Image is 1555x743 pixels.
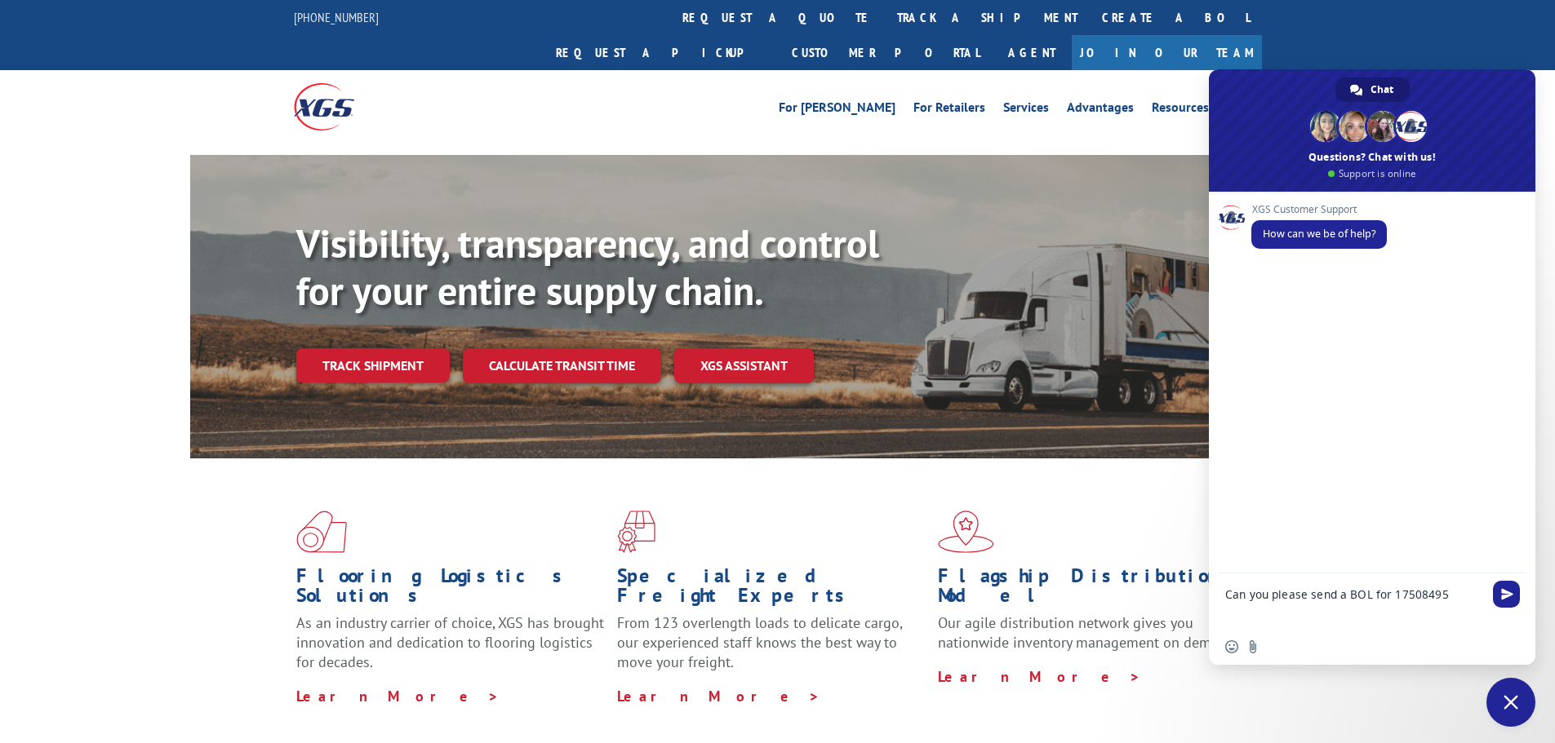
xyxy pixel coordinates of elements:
[463,348,661,383] a: Calculate transit time
[1067,101,1134,119] a: Advantages
[1225,573,1486,629] textarea: Compose your message...
[617,566,926,613] h1: Specialized Freight Experts
[1225,640,1238,653] span: Insert an emoji
[296,566,605,613] h1: Flooring Logistics Solutions
[1152,101,1209,119] a: Resources
[1371,77,1393,102] span: Chat
[1003,101,1049,119] a: Services
[296,218,879,316] b: Visibility, transparency, and control for your entire supply chain.
[1335,77,1410,102] a: Chat
[1263,227,1375,241] span: How can we be of help?
[294,9,379,25] a: [PHONE_NUMBER]
[779,101,895,119] a: For [PERSON_NAME]
[913,101,985,119] a: For Retailers
[1486,678,1535,727] a: Close chat
[992,35,1072,70] a: Agent
[780,35,992,70] a: Customer Portal
[938,613,1238,652] span: Our agile distribution network gives you nationwide inventory management on demand.
[296,511,347,553] img: xgs-icon-total-supply-chain-intelligence-red
[1072,35,1262,70] a: Join Our Team
[617,511,655,553] img: xgs-icon-focused-on-flooring-red
[296,687,500,705] a: Learn More >
[296,613,604,671] span: As an industry carrier of choice, XGS has brought innovation and dedication to flooring logistics...
[617,613,926,686] p: From 123 overlength loads to delicate cargo, our experienced staff knows the best way to move you...
[938,667,1141,686] a: Learn More >
[1251,204,1387,215] span: XGS Customer Support
[1246,640,1260,653] span: Send a file
[617,687,820,705] a: Learn More >
[1493,581,1520,608] span: Send
[674,348,814,383] a: XGS ASSISTANT
[296,348,450,383] a: Track shipment
[938,511,994,553] img: xgs-icon-flagship-distribution-model-red
[938,566,1246,613] h1: Flagship Distribution Model
[544,35,780,70] a: Request a pickup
